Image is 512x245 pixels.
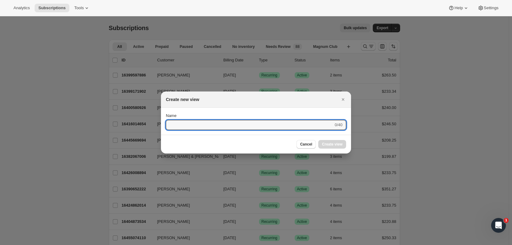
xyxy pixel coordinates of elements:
[71,4,94,12] button: Tools
[74,6,84,10] span: Tools
[10,4,33,12] button: Analytics
[474,4,502,12] button: Settings
[296,140,316,149] button: Cancel
[166,96,199,103] h2: Create new view
[13,6,30,10] span: Analytics
[484,6,499,10] span: Settings
[339,95,347,104] button: Close
[454,6,463,10] span: Help
[300,142,312,147] span: Cancel
[445,4,472,12] button: Help
[166,113,177,118] span: Name
[35,4,69,12] button: Subscriptions
[38,6,66,10] span: Subscriptions
[504,218,509,223] span: 1
[491,218,506,233] iframe: Intercom live chat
